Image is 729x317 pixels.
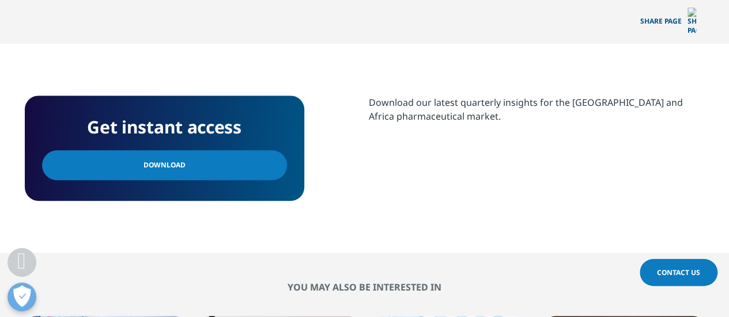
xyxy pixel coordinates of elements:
[369,96,705,132] p: Download our latest quarterly insights for the [GEOGRAPHIC_DATA] and Africa pharmaceutical market.
[42,150,287,180] a: Download
[25,281,705,293] h2: You may also be interested in
[143,159,186,171] span: Download
[640,259,717,286] a: Contact Us
[657,268,700,277] span: Contact Us
[7,282,36,311] button: Open Preferences
[688,7,696,35] img: Share PAGE
[42,113,287,142] h4: Get instant access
